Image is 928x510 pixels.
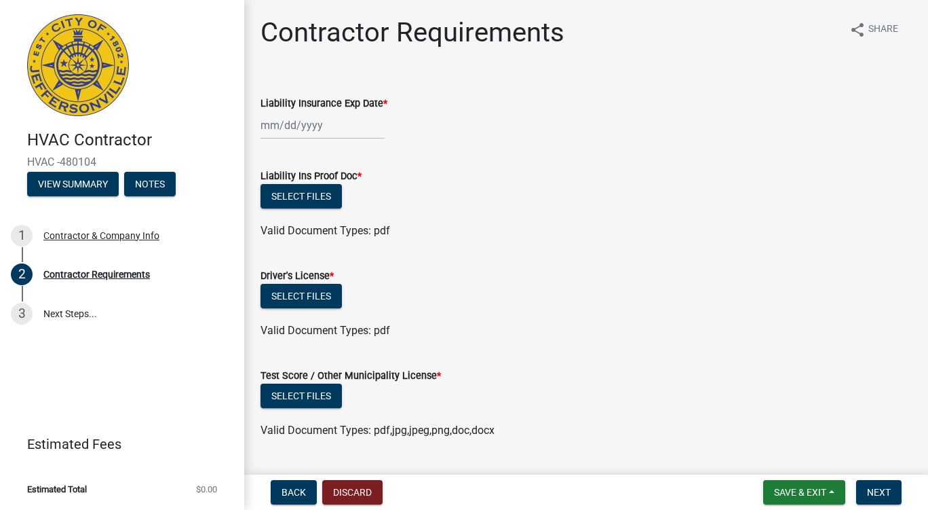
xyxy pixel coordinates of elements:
[260,99,387,109] label: Liability Insurance Exp Date
[27,485,87,494] span: Estimated Total
[868,22,898,38] span: Share
[27,156,217,168] span: HVAC -480104
[124,172,176,196] button: Notes
[856,480,902,505] button: Next
[260,424,495,437] span: Valid Document Types: pdf,jpg,jpeg,png,doc,docx
[774,487,826,498] span: Save & Exit
[260,172,362,181] label: Liability Ins Proof Doc
[260,16,564,49] h1: Contractor Requirements
[260,371,441,381] label: Test Score / Other Municipality License
[260,111,385,139] input: mm/dd/yyyy
[838,16,909,43] button: shareShare
[260,224,390,237] span: Valid Document Types: pdf
[763,480,845,505] button: Save & Exit
[11,263,33,285] div: 2
[27,130,233,150] h4: HVAC Contractor
[260,184,342,208] button: Select files
[867,487,891,498] span: Next
[27,172,119,196] button: View Summary
[260,284,342,308] button: Select files
[43,270,150,279] div: Contractor Requirements
[282,487,306,498] span: Back
[260,384,342,408] button: Select files
[271,480,317,505] button: Back
[27,179,119,190] wm-modal-confirm: Summary
[849,22,866,38] i: share
[11,225,33,247] div: 1
[196,485,217,494] span: $0.00
[11,431,223,458] a: Estimated Fees
[260,324,390,337] span: Valid Document Types: pdf
[322,480,383,505] button: Discard
[124,179,176,190] wm-modal-confirm: Notes
[43,231,159,240] div: Contractor & Company Info
[260,272,334,281] label: Driver's License
[11,303,33,325] div: 3
[27,14,129,116] img: City of Jeffersonville, Indiana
